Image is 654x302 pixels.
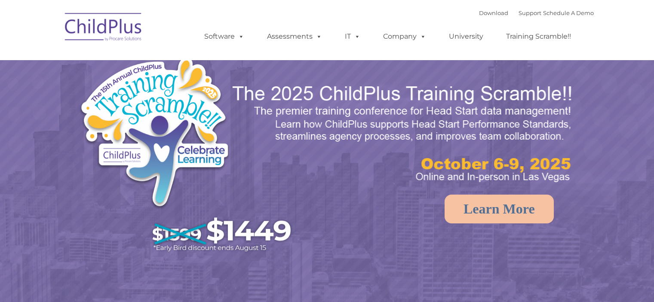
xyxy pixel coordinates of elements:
[445,195,554,223] a: Learn More
[519,9,541,16] a: Support
[440,28,492,45] a: University
[543,9,594,16] a: Schedule A Demo
[375,28,435,45] a: Company
[479,9,594,16] font: |
[497,28,580,45] a: Training Scramble!!
[258,28,331,45] a: Assessments
[61,7,147,50] img: ChildPlus by Procare Solutions
[336,28,369,45] a: IT
[479,9,508,16] a: Download
[196,28,253,45] a: Software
